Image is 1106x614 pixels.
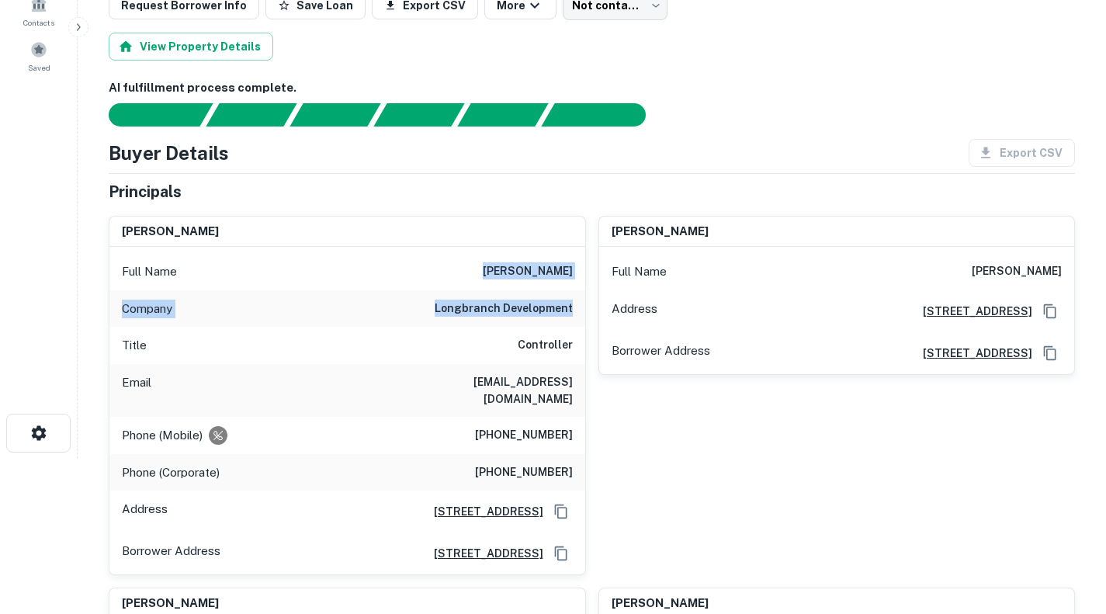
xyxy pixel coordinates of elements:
p: Address [122,500,168,523]
p: Phone (Mobile) [122,426,203,445]
span: Contacts [23,16,54,29]
p: Full Name [122,262,177,281]
a: [STREET_ADDRESS] [421,545,543,562]
button: Copy Address [550,542,573,565]
h6: Controller [518,336,573,355]
h6: longbranch development [435,300,573,318]
button: Copy Address [1038,300,1062,323]
h6: [PHONE_NUMBER] [475,426,573,445]
h6: [EMAIL_ADDRESS][DOMAIN_NAME] [387,373,573,408]
h6: [PERSON_NAME] [612,223,709,241]
h6: [PERSON_NAME] [483,262,573,281]
h4: Buyer Details [109,139,229,167]
button: Copy Address [550,500,573,523]
div: AI fulfillment process complete. [542,103,664,127]
button: Copy Address [1038,342,1062,365]
p: Email [122,373,151,408]
h6: [PERSON_NAME] [122,223,219,241]
h6: [PERSON_NAME] [122,595,219,612]
h6: [PERSON_NAME] [612,595,709,612]
a: [STREET_ADDRESS] [421,503,543,520]
p: Borrower Address [612,342,710,365]
h6: AI fulfillment process complete. [109,79,1075,97]
div: Requests to not be contacted at this number [209,426,227,445]
p: Phone (Corporate) [122,463,220,482]
a: Saved [5,35,73,77]
p: Company [122,300,172,318]
a: [STREET_ADDRESS] [910,345,1032,362]
span: Saved [28,61,50,74]
div: Your request is received and processing... [206,103,296,127]
p: Borrower Address [122,542,220,565]
h6: [PERSON_NAME] [972,262,1062,281]
button: View Property Details [109,33,273,61]
div: Principals found, still searching for contact information. This may take time... [457,103,548,127]
p: Full Name [612,262,667,281]
a: [STREET_ADDRESS] [910,303,1032,320]
div: Documents found, AI parsing details... [290,103,380,127]
div: Sending borrower request to AI... [90,103,206,127]
div: Principals found, AI now looking for contact information... [373,103,464,127]
h6: [PHONE_NUMBER] [475,463,573,482]
p: Title [122,336,147,355]
h5: Principals [109,180,182,203]
p: Address [612,300,657,323]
